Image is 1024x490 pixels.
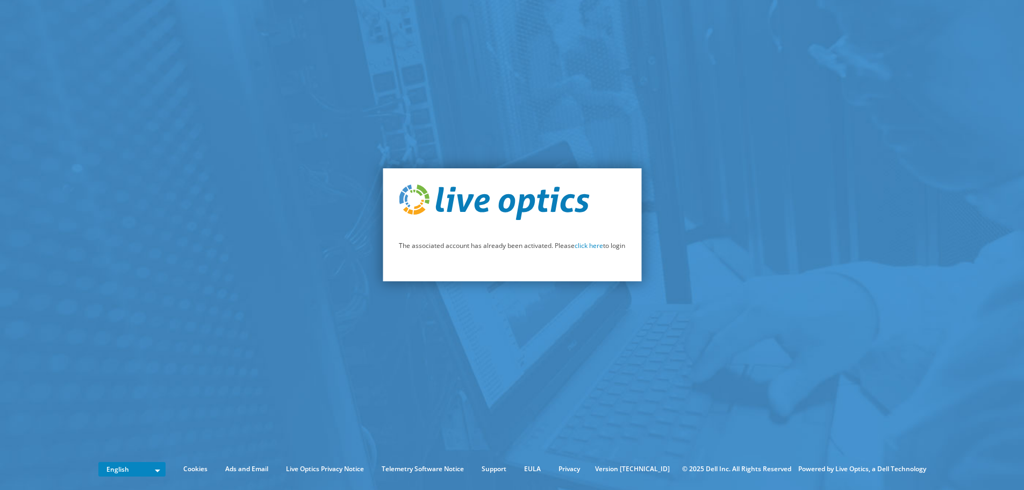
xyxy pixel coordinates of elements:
[516,463,549,475] a: EULA
[217,463,276,475] a: Ads and Email
[175,463,216,475] a: Cookies
[677,463,797,475] li: © 2025 Dell Inc. All Rights Reserved
[474,463,514,475] a: Support
[374,463,472,475] a: Telemetry Software Notice
[278,463,372,475] a: Live Optics Privacy Notice
[399,240,625,252] p: The associated account has already been activated. Please to login
[590,463,675,475] li: Version [TECHNICAL_ID]
[575,241,603,250] a: click here
[550,463,588,475] a: Privacy
[798,463,926,475] li: Powered by Live Optics, a Dell Technology
[399,184,589,220] img: live_optics_svg.svg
